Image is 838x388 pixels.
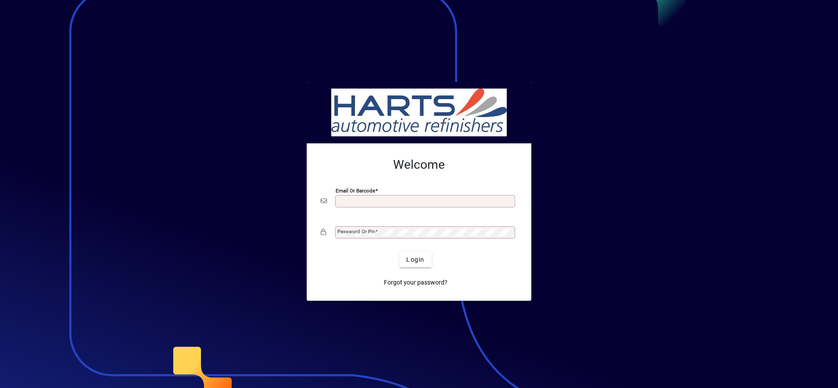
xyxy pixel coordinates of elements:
[384,278,448,287] span: Forgot your password?
[399,252,431,267] button: Login
[380,274,451,290] a: Forgot your password?
[321,157,517,172] h2: Welcome
[337,228,375,235] mat-label: Password or Pin
[406,255,424,264] span: Login
[336,188,375,194] mat-label: Email or Barcode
